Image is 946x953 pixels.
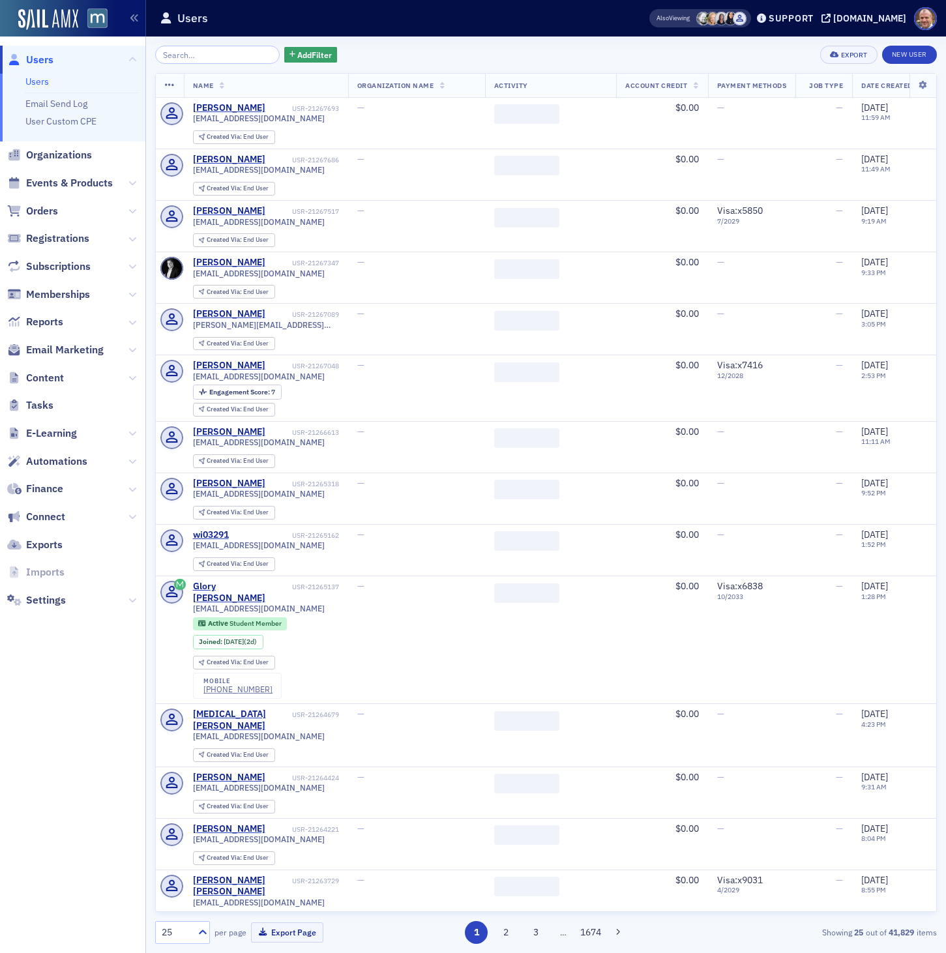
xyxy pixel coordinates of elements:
[914,7,937,30] span: Profile
[193,360,265,372] a: [PERSON_NAME]
[675,205,699,216] span: $0.00
[224,638,257,646] div: (2d)
[207,559,243,568] span: Created Via :
[724,12,737,25] span: Tyra Washington
[193,205,265,217] a: [PERSON_NAME]
[357,102,364,113] span: —
[193,783,325,793] span: [EMAIL_ADDRESS][DOMAIN_NAME]
[861,113,891,122] time: 11:59 AM
[267,310,339,319] div: USR-21267089
[193,581,290,604] a: Glory [PERSON_NAME]
[675,308,699,319] span: $0.00
[26,593,66,608] span: Settings
[841,51,868,59] div: Export
[465,921,488,944] button: 1
[357,708,364,720] span: —
[267,428,339,437] div: USR-21266613
[357,359,364,371] span: —
[7,53,53,67] a: Users
[836,477,843,489] span: —
[162,926,190,939] div: 25
[267,207,339,216] div: USR-21267517
[357,205,364,216] span: —
[155,46,280,64] input: Search…
[292,711,339,719] div: USR-21264679
[193,875,290,898] a: [PERSON_NAME] [PERSON_NAME]
[657,14,690,23] span: Viewing
[717,593,787,601] span: 10 / 2033
[882,46,937,64] a: New User
[861,592,886,601] time: 1:28 PM
[193,478,265,490] div: [PERSON_NAME]
[861,102,888,113] span: [DATE]
[717,81,787,90] span: Payment Methods
[193,372,325,381] span: [EMAIL_ADDRESS][DOMAIN_NAME]
[494,711,559,731] span: ‌
[207,802,243,810] span: Created Via :
[26,343,104,357] span: Email Marketing
[717,308,724,319] span: —
[251,922,323,943] button: Export Page
[193,233,275,247] div: Created Via: End User
[717,874,763,886] span: Visa : x9031
[193,113,325,123] span: [EMAIL_ADDRESS][DOMAIN_NAME]
[861,308,888,319] span: [DATE]
[7,454,87,469] a: Automations
[207,405,243,413] span: Created Via :
[494,259,559,279] span: ‌
[198,619,281,628] a: Active Student Member
[26,482,63,496] span: Finance
[26,287,90,302] span: Memberships
[657,14,669,22] div: Also
[861,153,888,165] span: [DATE]
[861,319,886,329] time: 3:05 PM
[579,921,602,944] button: 1674
[494,774,559,793] span: ‌
[26,510,65,524] span: Connect
[26,231,89,246] span: Registrations
[836,359,843,371] span: —
[861,164,891,173] time: 11:49 AM
[7,259,91,274] a: Subscriptions
[193,320,339,330] span: [PERSON_NAME][EMAIL_ADDRESS][PERSON_NAME][DOMAIN_NAME]
[292,877,339,885] div: USR-21263729
[193,540,325,550] span: [EMAIL_ADDRESS][DOMAIN_NAME]
[207,659,269,666] div: End User
[861,81,912,90] span: Date Created
[26,371,64,385] span: Content
[193,154,265,166] a: [PERSON_NAME]
[193,748,275,762] div: Created Via: End User
[193,182,275,196] div: Created Via: End User
[193,709,290,731] div: [MEDICAL_DATA][PERSON_NAME]
[7,565,65,579] a: Imports
[7,482,63,496] a: Finance
[495,921,518,944] button: 2
[199,638,224,646] span: Joined :
[717,359,763,371] span: Visa : x7416
[7,593,66,608] a: Settings
[836,102,843,113] span: —
[193,426,265,438] a: [PERSON_NAME]
[207,132,243,141] span: Created Via :
[193,454,275,468] div: Created Via: End User
[717,372,787,380] span: 12 / 2028
[717,217,787,226] span: 7 / 2029
[861,874,888,886] span: [DATE]
[193,217,325,227] span: [EMAIL_ADDRESS][DOMAIN_NAME]
[193,269,325,278] span: [EMAIL_ADDRESS][DOMAIN_NAME]
[494,81,528,90] span: Activity
[769,12,814,24] div: Support
[193,772,265,784] a: [PERSON_NAME]
[193,308,265,320] div: [PERSON_NAME]
[207,561,269,568] div: End User
[193,851,275,865] div: Created Via: End User
[821,14,911,23] button: [DOMAIN_NAME]
[861,720,886,729] time: 4:23 PM
[209,387,271,396] span: Engagement Score :
[715,12,728,25] span: Kelly Brown
[26,259,91,274] span: Subscriptions
[717,256,724,268] span: —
